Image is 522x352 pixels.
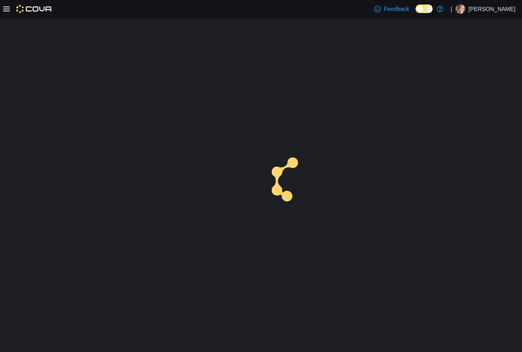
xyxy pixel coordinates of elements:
img: cova-loader [261,151,322,213]
p: | [451,4,452,14]
input: Dark Mode [415,4,433,13]
img: Cova [16,5,53,13]
a: Feedback [371,1,412,17]
p: [PERSON_NAME] [469,4,515,14]
div: Stephanie Wiseman [455,4,465,14]
span: Feedback [384,5,409,13]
